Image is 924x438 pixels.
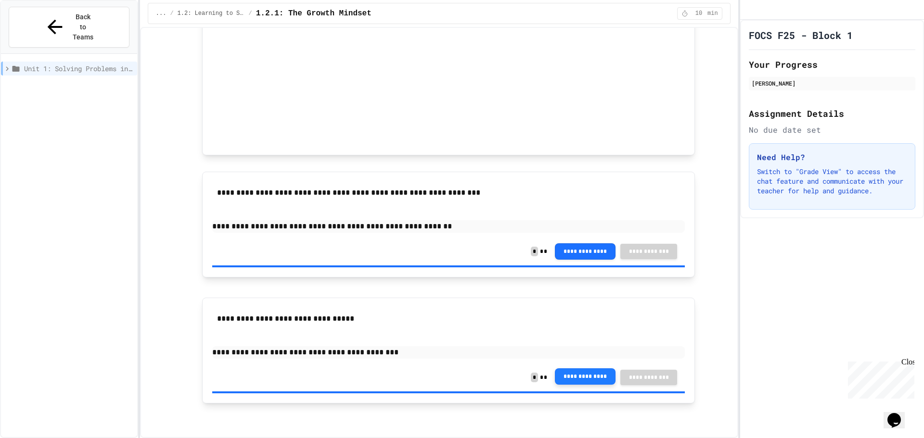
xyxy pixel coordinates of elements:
[9,7,129,48] button: Back to Teams
[749,124,915,136] div: No due date set
[749,107,915,120] h2: Assignment Details
[707,10,718,17] span: min
[752,79,912,88] div: [PERSON_NAME]
[170,10,173,17] span: /
[757,167,907,196] p: Switch to "Grade View" to access the chat feature and communicate with your teacher for help and ...
[156,10,167,17] span: ...
[72,12,94,42] span: Back to Teams
[884,400,914,428] iframe: chat widget
[24,63,133,74] span: Unit 1: Solving Problems in Computer Science
[256,8,372,19] span: 1.2.1: The Growth Mindset
[691,10,706,17] span: 10
[757,151,907,163] h3: Need Help?
[249,10,252,17] span: /
[178,10,245,17] span: 1.2: Learning to Solve Hard Problems
[749,28,853,42] h1: FOCS F25 - Block 1
[749,58,915,71] h2: Your Progress
[844,358,914,399] iframe: chat widget
[4,4,66,61] div: Chat with us now!Close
